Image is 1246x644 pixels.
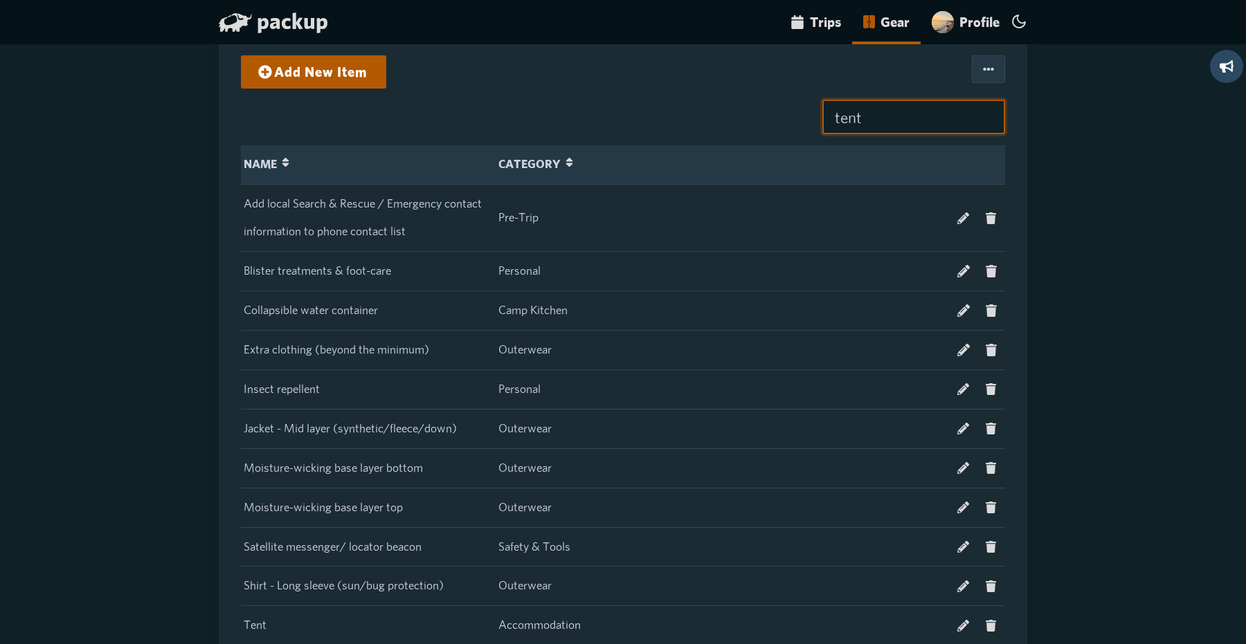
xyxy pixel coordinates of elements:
td: Jacket - Mid layer (synthetic/fleece/down) [241,409,496,448]
td: Collapsible water container [241,291,496,331]
td: Moisture-wicking base layer bottom [241,448,496,488]
td: Blister treatments & foot-care [241,252,496,291]
td: Shirt - Long sleeve (sun/bug protection) [241,567,496,606]
td: Insect repellent [241,369,496,409]
td: Outerwear [496,409,750,448]
td: Personal [496,369,750,409]
a: Add New Item [250,59,377,85]
td: Add local Search & Rescue / Emergency contact information to phone contact list [241,185,496,252]
td: Safety & Tools [496,527,750,567]
td: Extra clothing (beyond the minimum) [241,330,496,369]
td: Outerwear [496,448,750,488]
img: user avatar [932,11,954,33]
td: Pre-Trip [496,185,750,252]
td: Personal [496,252,750,291]
td: Camp Kitchen [496,291,750,331]
td: Outerwear [496,488,750,527]
td: Outerwear [496,330,750,369]
a: packup [219,10,328,37]
div: Name [244,151,493,178]
span: packup [257,8,328,34]
input: Search anything... [822,100,1005,134]
div: Category [498,151,748,178]
td: Moisture-wicking base layer top [241,488,496,527]
td: Outerwear [496,567,750,606]
td: Satellite messenger/ locator beacon [241,527,496,567]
